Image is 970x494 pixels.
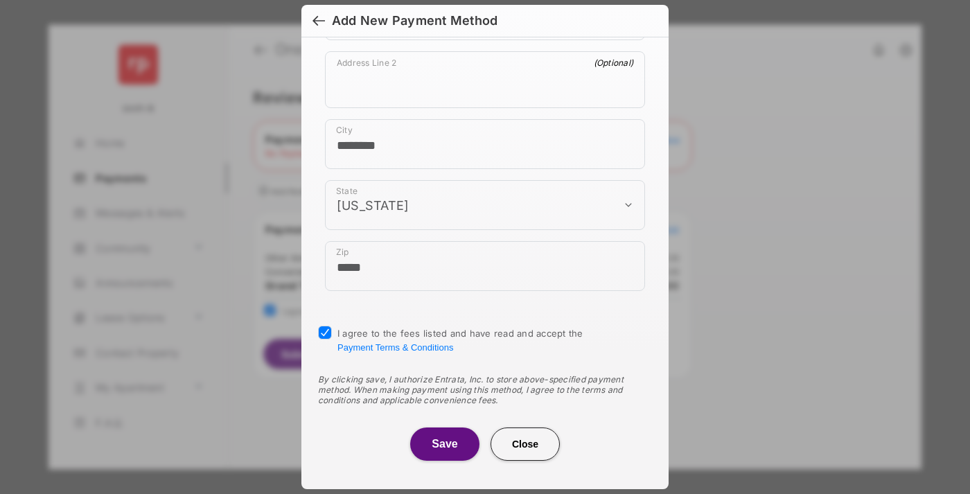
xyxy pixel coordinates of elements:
div: payment_method_screening[postal_addresses][locality] [325,119,645,169]
button: Save [410,427,479,461]
button: Close [491,427,560,461]
div: By clicking save, I authorize Entrata, Inc. to store above-specified payment method. When making ... [318,374,652,405]
span: I agree to the fees listed and have read and accept the [337,328,583,353]
div: payment_method_screening[postal_addresses][postalCode] [325,241,645,291]
div: Add New Payment Method [332,13,497,28]
div: payment_method_screening[postal_addresses][administrativeArea] [325,180,645,230]
div: payment_method_screening[postal_addresses][addressLine2] [325,51,645,108]
button: I agree to the fees listed and have read and accept the [337,342,453,353]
